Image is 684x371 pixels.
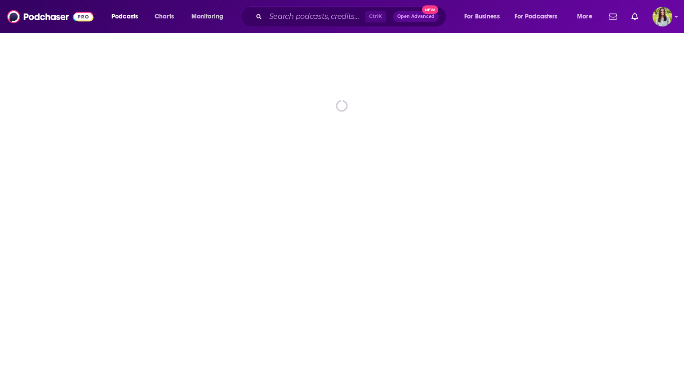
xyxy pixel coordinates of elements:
button: Show profile menu [653,7,672,27]
span: Monitoring [191,10,223,23]
img: Podchaser - Follow, Share and Rate Podcasts [7,8,93,25]
span: Charts [155,10,174,23]
span: New [422,5,438,14]
button: open menu [185,9,235,24]
span: Ctrl K [365,11,386,22]
a: Charts [149,9,179,24]
span: For Business [464,10,500,23]
span: Logged in as meaghanyoungblood [653,7,672,27]
span: For Podcasters [515,10,558,23]
div: Search podcasts, credits, & more... [249,6,455,27]
span: Podcasts [111,10,138,23]
button: open menu [571,9,604,24]
button: open menu [458,9,511,24]
a: Show notifications dropdown [605,9,621,24]
img: User Profile [653,7,672,27]
input: Search podcasts, credits, & more... [266,9,365,24]
span: Open Advanced [397,14,435,19]
button: open menu [509,9,571,24]
button: open menu [105,9,150,24]
a: Show notifications dropdown [628,9,642,24]
span: More [577,10,592,23]
button: Open AdvancedNew [393,11,439,22]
